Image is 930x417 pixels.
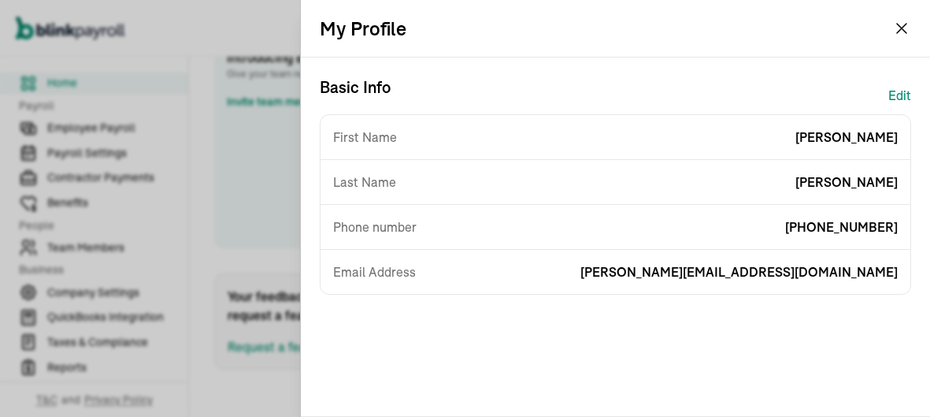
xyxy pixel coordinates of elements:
h2: My Profile [320,16,406,41]
span: First Name [333,128,397,147]
span: Last Name [333,173,396,192]
span: [PERSON_NAME][EMAIL_ADDRESS][DOMAIN_NAME] [580,262,898,281]
span: Phone number [333,218,417,236]
span: [PERSON_NAME] [795,173,898,192]
button: Edit [888,76,911,114]
h3: Basic Info [320,76,391,114]
span: [PERSON_NAME] [795,128,898,147]
span: Email Address [333,262,416,281]
span: [PHONE_NUMBER] [785,218,898,236]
